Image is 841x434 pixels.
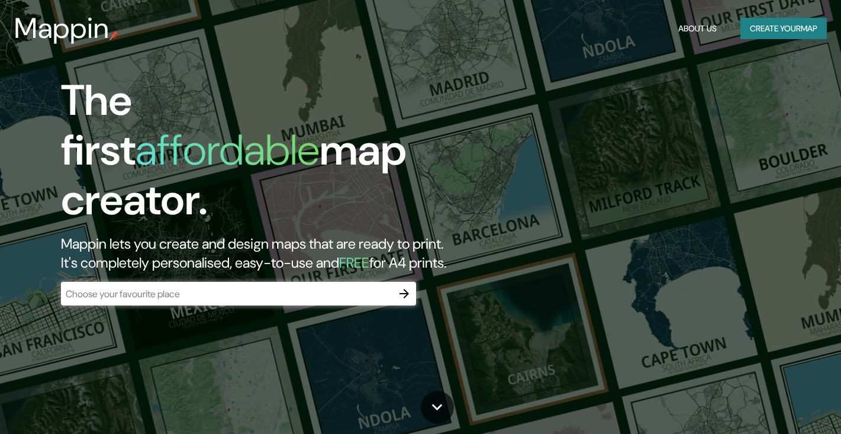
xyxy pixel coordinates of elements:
[740,18,827,40] button: Create yourmap
[136,123,320,178] h1: affordable
[61,287,392,301] input: Choose your favourite place
[61,76,482,234] h1: The first map creator.
[14,12,109,45] h3: Mappin
[674,18,721,40] button: About Us
[339,253,369,272] h5: FREE
[61,234,482,272] h2: Mappin lets you create and design maps that are ready to print. It's completely personalised, eas...
[109,31,119,40] img: mappin-pin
